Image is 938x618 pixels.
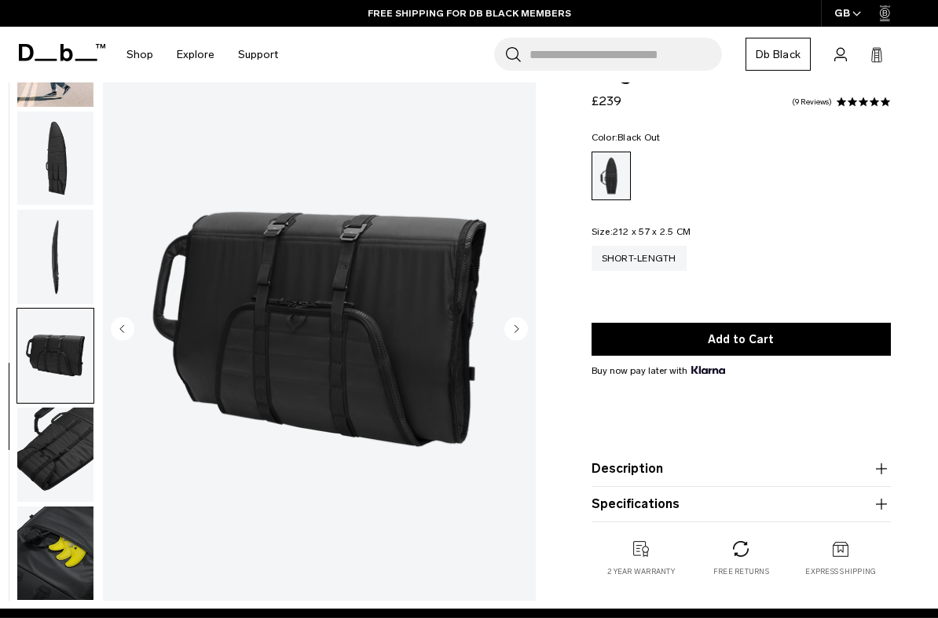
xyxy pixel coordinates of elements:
[592,227,691,236] legend: Size:
[592,152,631,200] a: Black Out
[504,317,528,344] button: Next slide
[17,506,93,601] img: TheDjarvSingleSurfboardBag-3.png
[17,210,93,304] img: TheDjarvSingleSurfboardBag-5.png
[16,506,94,602] button: TheDjarvSingleSurfboardBag-3.png
[16,308,94,404] button: TheDjarvSingleSurfboardBag-4.png
[592,133,661,142] legend: Color:
[805,566,876,577] p: Express Shipping
[592,459,891,478] button: Description
[592,246,687,271] a: Short-length
[17,309,93,403] img: TheDjarvSingleSurfboardBag-4.png
[111,317,134,344] button: Previous slide
[592,495,891,514] button: Specifications
[592,364,725,378] span: Buy now pay later with
[792,98,832,106] a: 9 reviews
[592,43,891,84] span: Surf Daybag 1st Generation Single Board Short
[617,132,660,143] span: Black Out
[16,209,94,305] button: TheDjarvSingleSurfboardBag-5.png
[16,407,94,503] button: TheDjarvSingleSurfboardBag-1.png
[103,60,536,601] img: TheDjarvSingleSurfboardBag-4.png
[592,93,621,108] span: £239
[691,366,725,374] img: {"height" => 20, "alt" => "Klarna"}
[368,6,571,20] a: FREE SHIPPING FOR DB BLACK MEMBERS
[238,27,278,82] a: Support
[746,38,811,71] a: Db Black
[592,323,891,356] button: Add to Cart
[613,226,691,237] span: 212 x 57 x 2.5 CM
[17,408,93,502] img: TheDjarvSingleSurfboardBag-1.png
[713,566,769,577] p: Free Returns
[115,27,290,82] nav: Main Navigation
[103,60,536,601] li: 5 / 7
[17,111,93,205] img: TheDjarvSingleSurfboardBag-6.png
[16,110,94,206] button: TheDjarvSingleSurfboardBag-6.png
[607,566,675,577] p: 2 year warranty
[177,27,214,82] a: Explore
[126,27,153,82] a: Shop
